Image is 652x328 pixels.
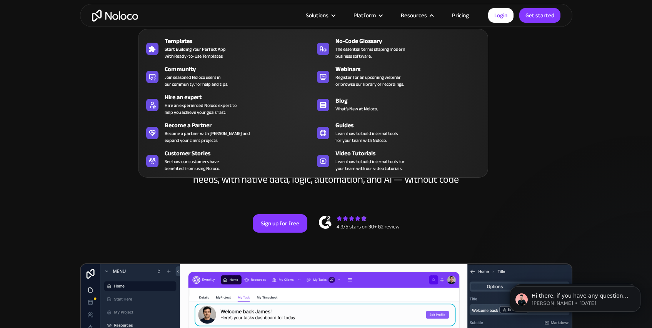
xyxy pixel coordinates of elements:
[442,10,479,20] a: Pricing
[165,102,237,116] div: Hire an experienced Noloco expert to help you achieve your goals fast.
[165,37,317,46] div: Templates
[142,91,313,117] a: Hire an expertHire an experienced Noloco expert tohelp you achieve your goals fast.
[253,214,307,233] a: Sign up for free
[335,130,398,144] span: Learn how to build internal tools for your team with Noloco.
[498,270,652,324] iframe: Intercom notifications message
[401,10,427,20] div: Resources
[165,149,317,158] div: Customer Stories
[165,130,250,144] div: Become a partner with [PERSON_NAME] and expand your client projects.
[335,65,487,74] div: Webinars
[306,10,329,20] div: Solutions
[142,119,313,145] a: Become a PartnerBecome a partner with [PERSON_NAME] andexpand your client projects.
[335,149,487,158] div: Video Tutorials
[354,10,376,20] div: Platform
[313,63,484,89] a: WebinarsRegister for an upcoming webinaror browse our library of recordings.
[344,10,391,20] div: Platform
[88,79,565,85] h1: Custom No-Code Business Apps Platform
[88,93,565,155] h2: Business Apps for Teams
[296,10,344,20] div: Solutions
[335,74,404,88] span: Register for an upcoming webinar or browse our library of recordings.
[165,65,317,74] div: Community
[142,35,313,61] a: TemplatesStart Building Your Perfect Appwith Ready-to-Use Templates
[519,8,560,23] a: Get started
[142,63,313,89] a: CommunityJoin seasoned Noloco users inour community, for help and tips.
[335,96,487,105] div: Blog
[335,37,487,46] div: No-Code Glossary
[192,162,461,185] div: Give your Ops teams the power to build the tools your business needs, with native data, logic, au...
[335,105,378,112] span: What's New at Noloco.
[138,18,488,178] nav: Resources
[335,121,487,130] div: Guides
[92,10,138,22] a: home
[313,119,484,145] a: GuidesLearn how to build internal toolsfor your team with Noloco.
[488,8,514,23] a: Login
[165,74,228,88] span: Join seasoned Noloco users in our community, for help and tips.
[313,35,484,61] a: No-Code GlossaryThe essential terms shaping modernbusiness software.
[165,158,220,172] span: See how our customers have benefited from using Noloco.
[391,10,442,20] div: Resources
[313,147,484,173] a: Video TutorialsLearn how to build internal tools foryour team with our video tutorials.
[313,91,484,117] a: BlogWhat's New at Noloco.
[165,46,226,60] span: Start Building Your Perfect App with Ready-to-Use Templates
[335,46,405,60] span: The essential terms shaping modern business software.
[165,93,317,102] div: Hire an expert
[165,121,317,130] div: Become a Partner
[335,158,405,172] span: Learn how to build internal tools for your team with our video tutorials.
[142,147,313,173] a: Customer StoriesSee how our customers havebenefited from using Noloco.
